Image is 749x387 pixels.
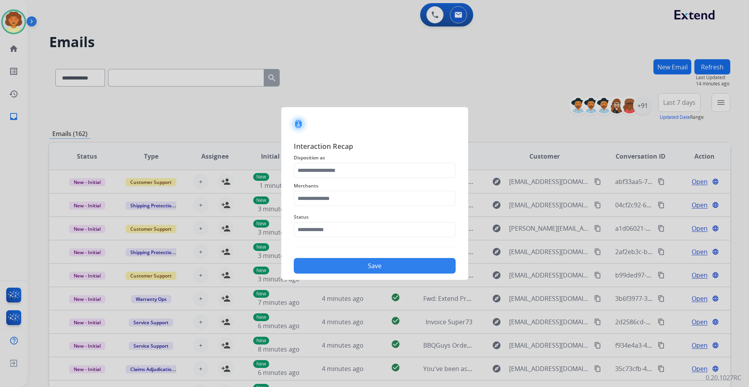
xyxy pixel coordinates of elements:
img: contactIcon [289,115,308,133]
span: Status [294,212,456,222]
span: Interaction Recap [294,141,456,153]
span: Merchants [294,181,456,191]
button: Save [294,258,456,274]
p: 0.20.1027RC [706,373,741,382]
span: Disposition as [294,153,456,163]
